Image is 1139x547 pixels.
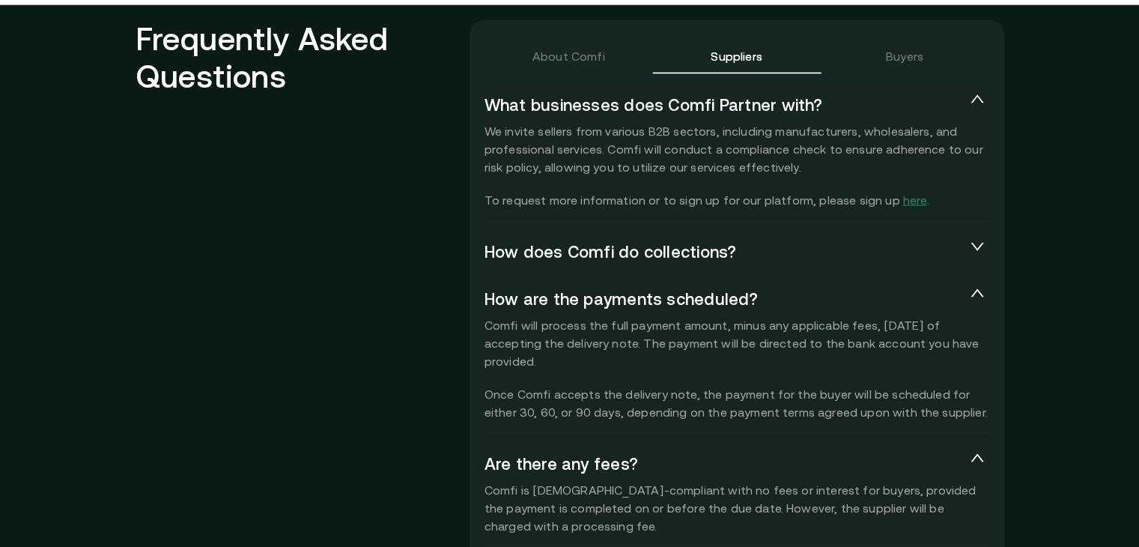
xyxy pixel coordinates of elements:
[485,481,989,535] p: Comfi is [DEMOGRAPHIC_DATA]-compliant with no fees or interest for buyers, provided the payment i...
[485,242,965,260] span: How does Comfi do collections?
[968,286,986,301] span: expanded
[711,47,762,65] div: Suppliers
[968,451,986,466] span: expanded
[485,86,989,122] div: What businesses does Comfi Partner with?
[485,316,989,421] p: Comfi will process the full payment amount, minus any applicable fees, [DATE] of accepting the de...
[485,445,989,481] div: Are there any fees?
[968,92,986,107] span: expanded
[485,233,989,269] div: How does Comfi do collections?
[485,122,989,209] p: We invite sellers from various B2B sectors, including manufacturers, wholesalers, and professiona...
[485,454,965,472] span: Are there any fees?
[968,239,986,254] span: collapsed
[485,95,965,113] span: What businesses does Comfi Partner with?
[532,47,605,65] div: About Comfi
[485,289,965,307] span: How are the payments scheduled?
[903,193,927,207] a: here
[886,47,923,65] div: Buyers
[485,280,989,316] div: How are the payments scheduled?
